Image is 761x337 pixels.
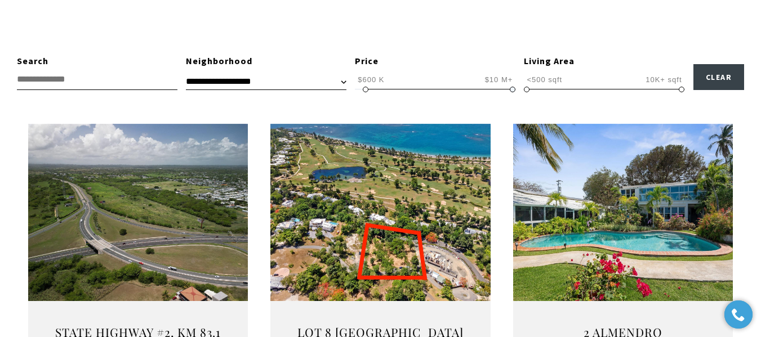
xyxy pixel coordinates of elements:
button: Clear [693,64,745,90]
div: Price [355,54,515,69]
div: Neighborhood [186,54,346,69]
span: $10 M+ [482,74,516,85]
div: Living Area [524,54,684,69]
span: <500 sqft [524,74,565,85]
span: $600 K [355,74,387,85]
div: Search [17,54,177,69]
span: 10K+ sqft [643,74,684,85]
